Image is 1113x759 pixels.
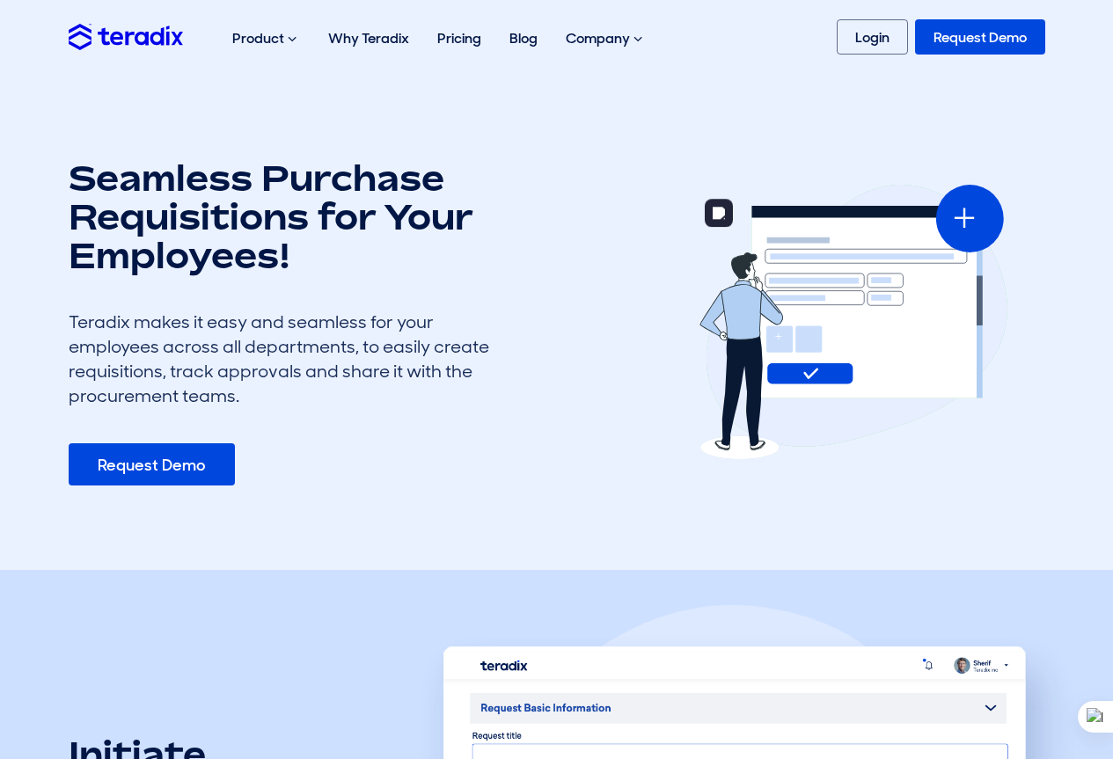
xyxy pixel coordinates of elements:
[218,11,314,67] div: Product
[69,443,235,485] a: Request Demo
[552,11,660,67] div: Company
[69,24,183,49] img: Teradix logo
[423,11,495,66] a: Pricing
[495,11,552,66] a: Blog
[837,19,908,55] a: Login
[69,310,491,408] div: Teradix makes it easy and seamless for your employees across all departments, to easily create re...
[691,185,1007,458] img: erfx feature
[69,158,491,274] h1: Seamless Purchase Requisitions for Your Employees!
[314,11,423,66] a: Why Teradix
[915,19,1045,55] a: Request Demo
